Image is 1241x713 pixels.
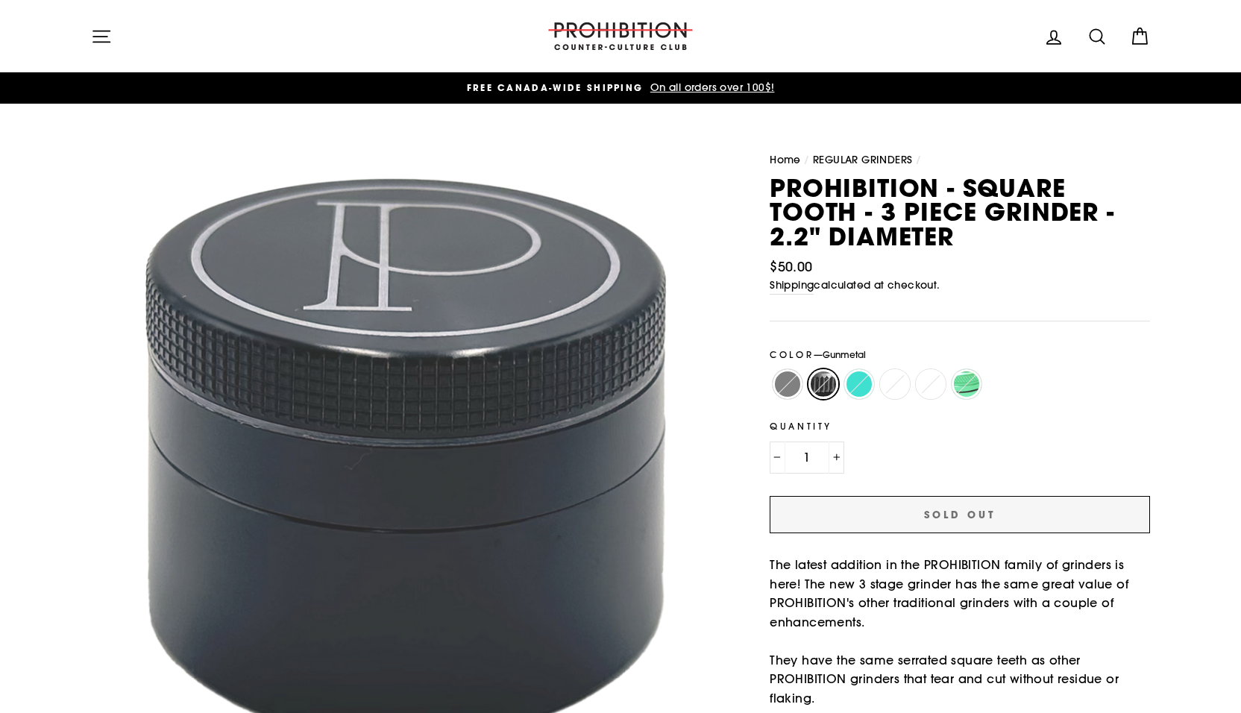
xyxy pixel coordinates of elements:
[95,80,1146,96] a: FREE CANADA-WIDE SHIPPING On all orders over 100$!
[773,369,802,399] label: Grey
[770,176,1150,249] h1: Prohibition - Square Tooth - 3 Piece Grinder - 2.2" Diameter
[880,369,910,399] label: Mustard
[823,348,866,360] span: Gunmetal
[844,369,874,399] label: Light Turquoise
[770,277,814,295] a: Shipping
[952,369,981,399] label: Sea Green
[813,153,912,166] a: REGULAR GRINDERS
[808,369,838,399] label: Gunmetal
[770,152,1150,169] nav: breadcrumbs
[829,442,844,474] button: Increase item quantity by one
[770,258,812,275] span: $50.00
[770,348,1150,362] label: Color
[814,348,866,360] span: —
[770,419,1150,433] label: Quantity
[770,153,801,166] a: Home
[467,81,644,94] span: FREE CANADA-WIDE SHIPPING
[916,369,946,399] label: Mauve
[770,496,1150,533] button: Sold Out
[770,651,1150,709] p: They have the same serrated square teeth as other PROHIBITION grinders that tear and cut without ...
[770,277,1150,295] small: calculated at checkout.
[916,153,921,166] span: /
[770,442,785,474] button: Reduce item quantity by one
[770,556,1150,632] p: The latest addition in the PROHIBITION family of grinders is here! The new 3 stage grinder has th...
[770,442,844,474] input: quantity
[546,22,695,50] img: PROHIBITION COUNTER-CULTURE CLUB
[924,508,995,521] span: Sold Out
[647,81,775,94] span: On all orders over 100$!
[804,153,809,166] span: /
